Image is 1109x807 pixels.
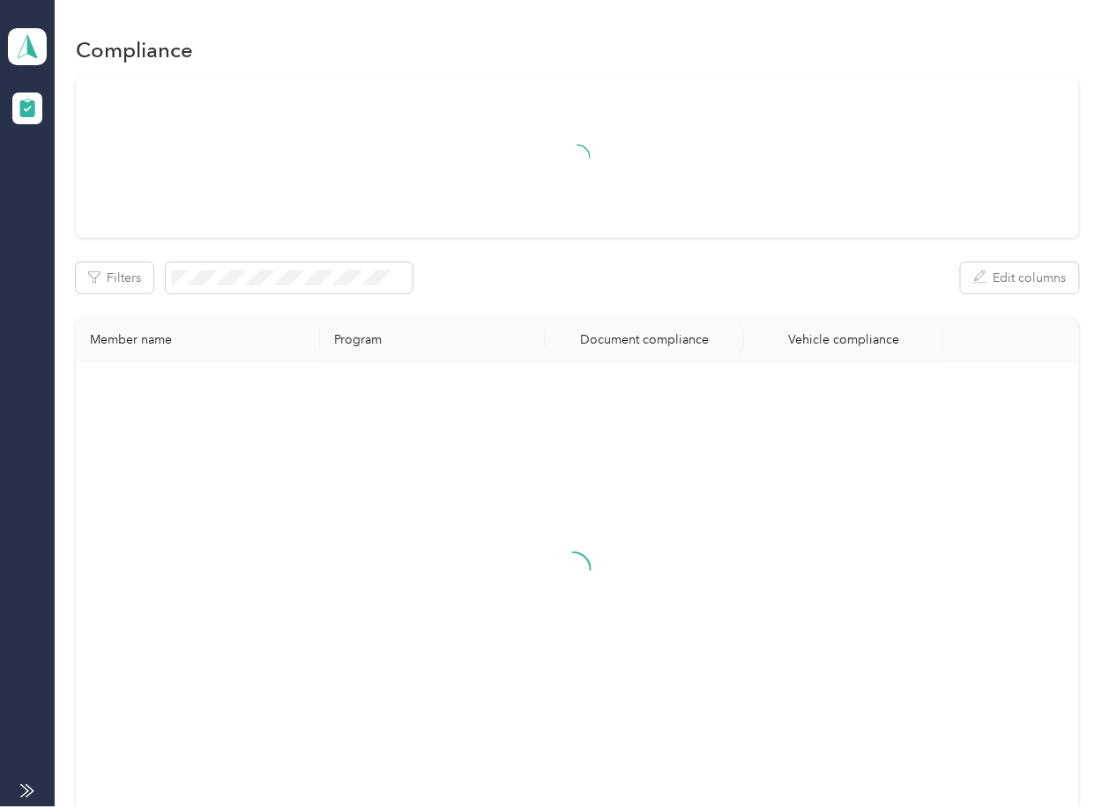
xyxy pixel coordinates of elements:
th: Program [320,318,546,362]
h1: Compliance [76,41,193,59]
div: Document compliance [560,332,730,347]
button: Edit columns [961,263,1079,293]
th: Member name [76,318,320,362]
div: Vehicle compliance [758,332,928,347]
button: Filters [76,263,153,293]
iframe: Everlance-gr Chat Button Frame [1010,708,1109,807]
